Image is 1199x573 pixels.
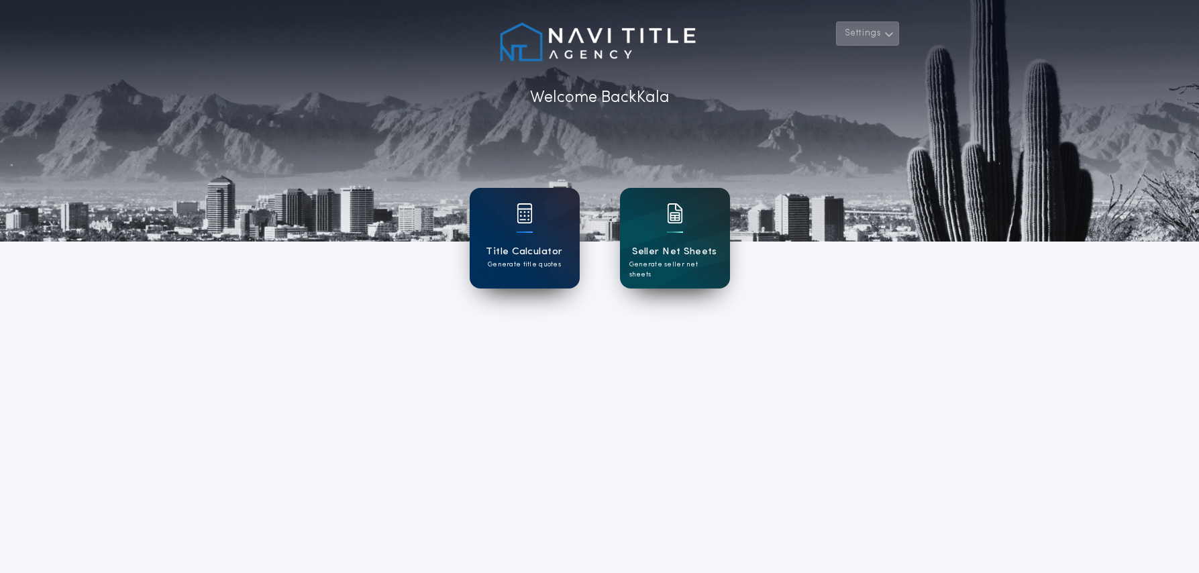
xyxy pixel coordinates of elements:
h1: Title Calculator [486,244,562,260]
button: Settings [836,21,899,46]
p: Generate title quotes [488,260,561,270]
p: Welcome Back Kala [530,86,670,110]
img: card icon [517,203,533,223]
a: card iconSeller Net SheetsGenerate seller net sheets [620,188,730,289]
p: Generate seller net sheets [629,260,721,280]
img: card icon [667,203,683,223]
h1: Seller Net Sheets [632,244,717,260]
a: card iconTitle CalculatorGenerate title quotes [470,188,580,289]
img: account-logo [499,21,700,62]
